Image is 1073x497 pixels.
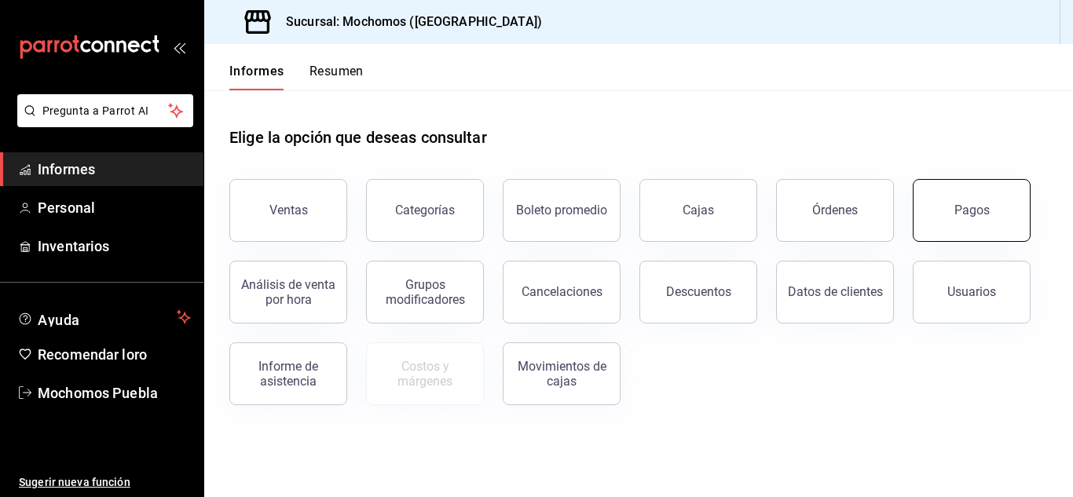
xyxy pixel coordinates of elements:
[19,476,130,488] font: Sugerir nueva función
[173,41,185,53] button: abrir_cajón_menú
[366,179,484,242] button: Categorías
[639,261,757,323] button: Descuentos
[776,179,894,242] button: Órdenes
[38,161,95,177] font: Informes
[503,179,621,242] button: Boleto promedio
[269,203,308,217] font: Ventas
[516,203,607,217] font: Boleto promedio
[666,284,731,299] font: Descuentos
[38,312,80,328] font: Ayuda
[241,277,335,307] font: Análisis de venta por hora
[683,203,714,217] font: Cajas
[229,64,284,79] font: Informes
[229,128,487,147] font: Elige la opción que deseas consultar
[229,342,347,405] button: Informe de asistencia
[503,261,621,323] button: Cancelaciones
[386,277,465,307] font: Grupos modificadores
[11,114,193,130] a: Pregunta a Parrot AI
[366,261,484,323] button: Grupos modificadores
[38,238,109,254] font: Inventarios
[639,179,757,242] button: Cajas
[954,203,990,217] font: Pagos
[229,63,364,90] div: pestañas de navegación
[503,342,621,405] button: Movimientos de cajas
[397,359,452,389] font: Costos y márgenes
[812,203,858,217] font: Órdenes
[38,385,158,401] font: Mochomos Puebla
[309,64,364,79] font: Resumen
[38,346,147,363] font: Recomendar loro
[913,261,1031,323] button: Usuarios
[286,14,542,29] font: Sucursal: Mochomos ([GEOGRAPHIC_DATA])
[788,284,883,299] font: Datos de clientes
[776,261,894,323] button: Datos de clientes
[17,94,193,127] button: Pregunta a Parrot AI
[366,342,484,405] button: Contrata inventarios para ver este informe
[395,203,455,217] font: Categorías
[258,359,318,389] font: Informe de asistencia
[229,179,347,242] button: Ventas
[38,199,95,216] font: Personal
[522,284,602,299] font: Cancelaciones
[913,179,1031,242] button: Pagos
[42,104,149,117] font: Pregunta a Parrot AI
[229,261,347,323] button: Análisis de venta por hora
[518,359,606,389] font: Movimientos de cajas
[947,284,996,299] font: Usuarios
